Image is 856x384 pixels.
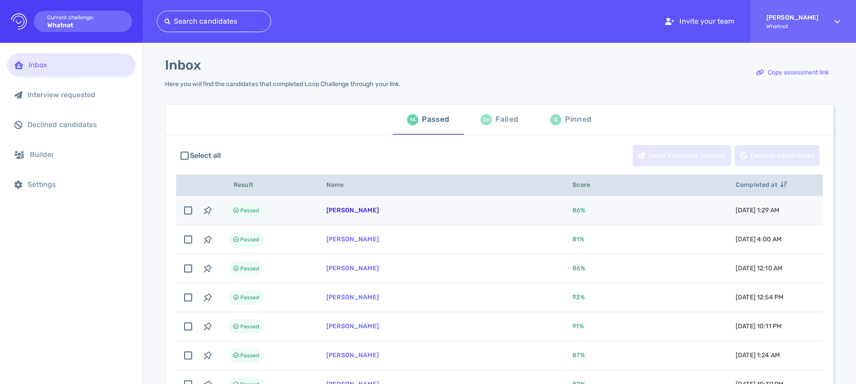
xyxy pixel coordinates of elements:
[326,293,379,301] a: [PERSON_NAME]
[572,181,600,189] span: Score
[218,174,316,196] th: Result
[495,113,518,126] div: Failed
[240,350,259,361] span: Passed
[240,321,259,332] span: Passed
[165,57,201,73] h1: Inbox
[572,322,584,330] span: 91 %
[751,62,834,83] button: Copy assessment link
[240,292,259,303] span: Passed
[165,80,401,88] div: Here you will find the candidates that completed Loop Challenge through your link.
[572,264,585,272] span: 86 %
[572,293,584,301] span: 93 %
[736,264,782,272] span: [DATE] 12:10 AM
[326,181,354,189] span: Name
[326,351,379,359] a: [PERSON_NAME]
[565,113,591,126] div: Pinned
[326,322,379,330] a: [PERSON_NAME]
[766,14,819,21] strong: [PERSON_NAME]
[190,150,221,161] span: Select all
[240,234,259,245] span: Passed
[30,150,128,159] div: Builder
[407,114,418,125] div: 14
[735,145,819,166] button: Decline candidates
[240,263,259,274] span: Passed
[766,23,819,29] span: Whatnot
[736,206,779,214] span: [DATE] 1:29 AM
[481,114,492,125] div: 36
[422,113,449,126] div: Passed
[736,351,780,359] span: [DATE] 1:24 AM
[326,235,379,243] a: [PERSON_NAME]
[736,322,782,330] span: [DATE] 10:11 PM
[736,235,782,243] span: [DATE] 4:00 AM
[29,61,128,69] div: Inbox
[550,114,561,125] div: 0
[28,120,128,129] div: Declined candidates
[28,180,128,189] div: Settings
[736,293,783,301] span: [DATE] 12:54 PM
[736,181,787,189] span: Completed at
[735,145,819,166] div: Decline candidates
[326,206,379,214] a: [PERSON_NAME]
[28,91,128,99] div: Interview requested
[633,145,731,166] div: Send interview request
[572,206,585,214] span: 86 %
[240,205,259,216] span: Passed
[572,235,584,243] span: 81 %
[572,351,584,359] span: 87 %
[326,264,379,272] a: [PERSON_NAME]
